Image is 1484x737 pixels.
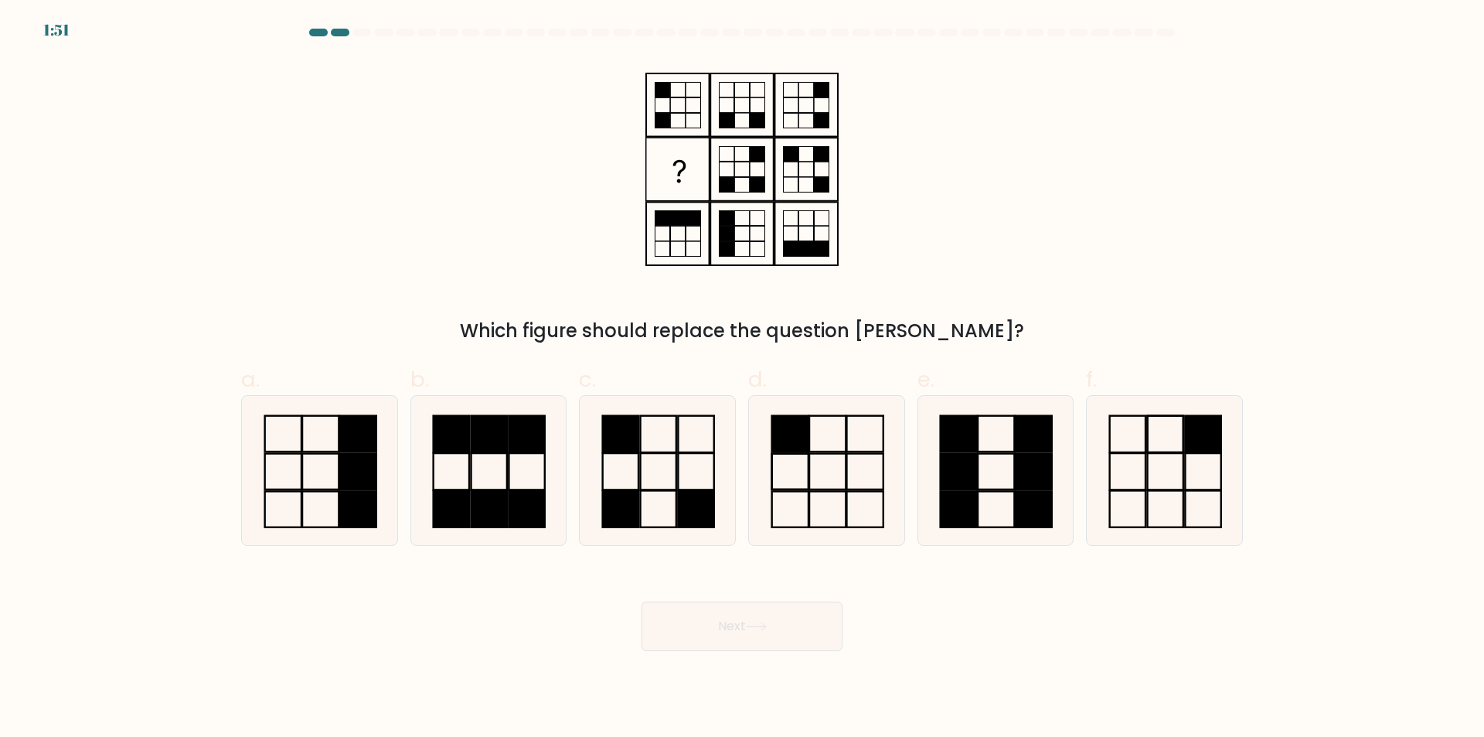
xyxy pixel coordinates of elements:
span: b. [410,364,429,394]
button: Next [642,602,842,651]
span: d. [748,364,767,394]
span: c. [579,364,596,394]
span: e. [917,364,934,394]
div: Which figure should replace the question [PERSON_NAME]? [250,317,1234,345]
span: a. [241,364,260,394]
span: f. [1086,364,1097,394]
div: 1:51 [43,19,70,42]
